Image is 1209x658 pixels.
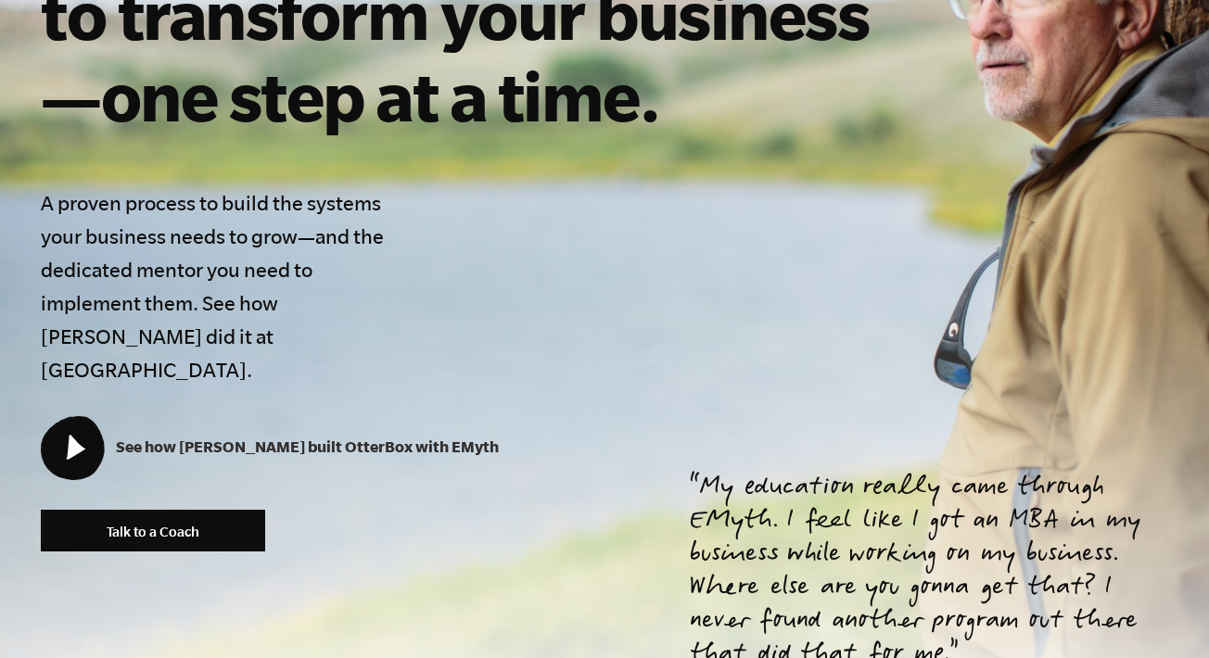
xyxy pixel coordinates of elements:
iframe: Chat Widget [1116,569,1209,658]
span: Talk to a Coach [107,524,199,539]
a: See how [PERSON_NAME] built OtterBox with EMyth [41,437,499,455]
a: Talk to a Coach [41,510,265,551]
h4: A proven process to build the systems your business needs to grow—and the dedicated mentor you ne... [41,186,397,386]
